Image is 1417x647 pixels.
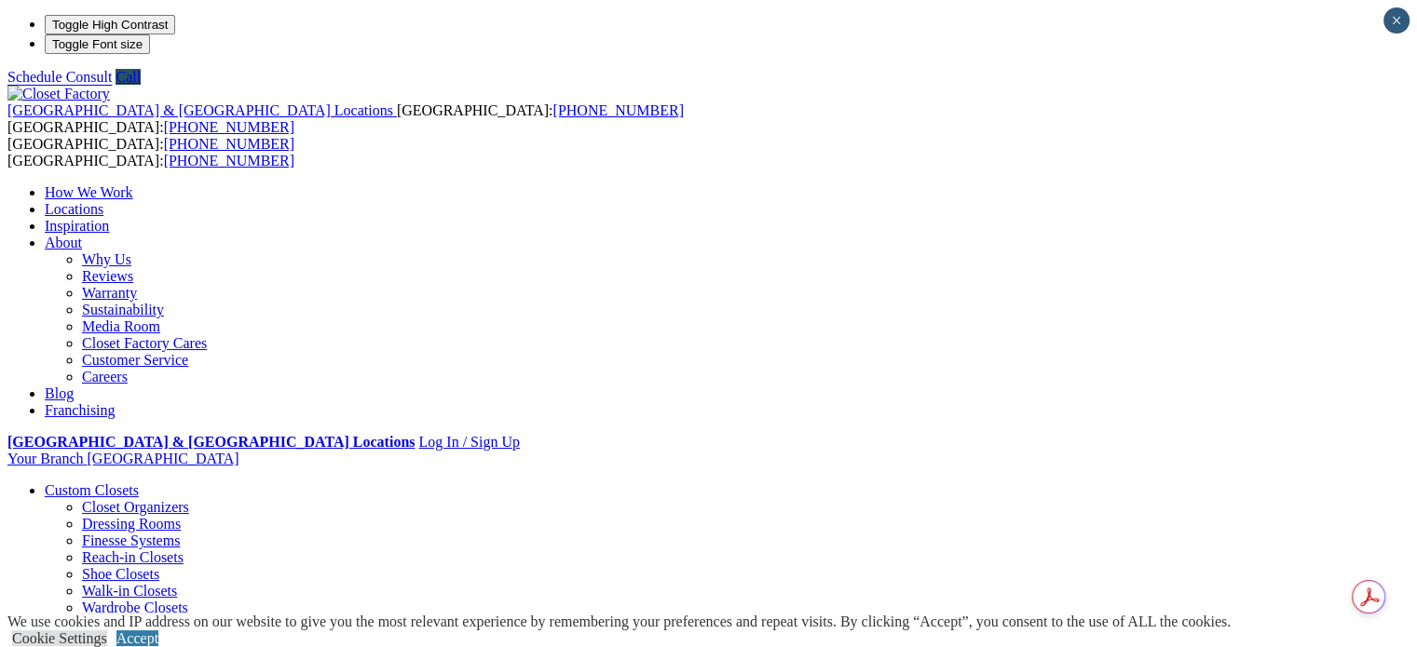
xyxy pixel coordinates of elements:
a: Log In / Sign Up [418,434,519,450]
a: Closet Organizers [82,499,189,515]
a: Call [116,69,141,85]
span: Toggle Font size [52,37,143,51]
span: [GEOGRAPHIC_DATA] & [GEOGRAPHIC_DATA] Locations [7,102,393,118]
span: Your Branch [7,451,83,466]
a: Why Us [82,251,131,267]
a: Warranty [82,285,137,301]
a: Reviews [82,268,133,284]
a: Closet Factory Cares [82,335,207,351]
button: Close [1383,7,1410,34]
a: Blog [45,385,74,401]
a: [PHONE_NUMBER] [164,119,294,135]
a: [PHONE_NUMBER] [164,153,294,168]
a: About [45,235,82,250]
span: [GEOGRAPHIC_DATA]: [GEOGRAPHIC_DATA]: [7,102,684,135]
a: Schedule Consult [7,69,112,85]
a: Inspiration [45,218,109,234]
a: Walk-in Closets [82,583,177,599]
button: Toggle Font size [45,34,150,54]
button: Toggle High Contrast [45,15,175,34]
a: Shoe Closets [82,566,159,582]
a: Media Room [82,318,160,334]
a: Locations [45,201,103,217]
a: [PHONE_NUMBER] [164,136,294,152]
img: Closet Factory [7,86,110,102]
a: [GEOGRAPHIC_DATA] & [GEOGRAPHIC_DATA] Locations [7,434,415,450]
a: Franchising [45,402,116,418]
span: [GEOGRAPHIC_DATA] [87,451,238,466]
a: Sustainability [82,302,164,317]
a: Custom Closets [45,482,139,498]
a: Wardrobe Closets [82,600,188,615]
span: [GEOGRAPHIC_DATA]: [GEOGRAPHIC_DATA]: [7,136,294,168]
a: Finesse Systems [82,532,180,548]
a: Dressing Rooms [82,516,181,532]
a: Cookie Settings [12,630,107,646]
a: Reach-in Closets [82,549,184,565]
a: Accept [116,630,158,646]
a: [PHONE_NUMBER] [552,102,683,118]
a: How We Work [45,184,133,200]
span: Toggle High Contrast [52,18,168,32]
a: Customer Service [82,352,188,368]
a: Careers [82,369,128,384]
a: Your Branch [GEOGRAPHIC_DATA] [7,451,239,466]
a: [GEOGRAPHIC_DATA] & [GEOGRAPHIC_DATA] Locations [7,102,397,118]
div: We use cookies and IP address on our website to give you the most relevant experience by remember... [7,613,1231,630]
